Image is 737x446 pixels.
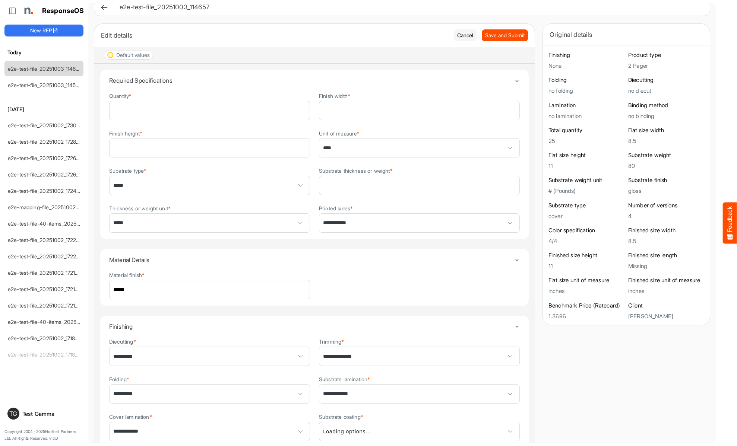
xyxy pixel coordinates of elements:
h5: # (Pounds) [548,188,624,194]
h6: Benchmark Price (Ratecard) [548,302,624,309]
h6: Substrate weight unit [548,176,624,184]
div: Test Gamma [22,411,80,417]
h5: no folding [548,87,624,94]
label: Substrate type [109,168,146,173]
h6: Flat size unit of measure [548,277,624,284]
h4: Material Details [109,257,514,263]
h5: 8.5 [628,138,704,144]
h6: Substrate type [548,202,624,209]
h6: Finishing [548,51,624,59]
a: e2e-test-file_20251002_172104 [8,302,82,309]
h5: 80 [628,163,704,169]
button: Save and Submit Progress [482,29,528,41]
a: e2e-test-file_20251002_172152 [8,270,81,276]
a: e2e-test-file_20251002_172209 [8,253,83,259]
h6: Binding method [628,102,704,109]
a: e2e-test-file_20251002_172858 [8,138,82,145]
div: Original details [550,29,703,40]
h6: e2e-test-file_20251003_114657 [120,4,698,10]
h6: Substrate weight [628,152,704,159]
label: Cover lamination [109,414,152,420]
span: TG [9,411,17,417]
a: e2e-test-file_20251002_172647 [8,155,82,161]
img: Northell [20,3,35,18]
label: Unit of measure [319,131,360,136]
h5: no lamination [548,113,624,119]
a: e2e-test-file_20251003_114502 [8,82,82,88]
summary: Toggle content [109,70,520,91]
h5: Missing [628,263,704,269]
h1: ResponseOS [42,7,84,15]
label: Finish width [319,93,350,99]
h5: [PERSON_NAME] [628,313,704,319]
a: e2e-test-file_20251002_172615 [8,171,81,178]
h5: 25 [548,138,624,144]
h5: no diecut [628,87,704,94]
a: e2e-mapping-file_20251002_172419 [8,204,93,210]
label: Quantity [109,93,132,99]
label: Trimming [319,339,344,344]
h5: 11 [548,163,624,169]
span: Save and Submit [485,31,525,39]
button: New RFP [4,25,83,36]
a: e2e-test-file-40-items_20251002_172401 [8,220,106,227]
h5: 4 [628,213,704,219]
h6: Diecutting [628,76,704,84]
label: Substrate coating [319,414,363,420]
h6: Color specification [548,227,624,234]
h5: 2 Pager [628,63,704,69]
a: e2e-test-file-40-items_20251002_171908 [8,319,106,325]
p: Copyright 2004 - 2025 Northell Partners Ltd. All Rights Reserved. v 1.1.0 [4,429,83,442]
div: Edit details [101,30,448,41]
button: Cancel [454,29,477,41]
h6: Finished size length [628,252,704,259]
label: Folding [109,376,129,382]
button: Feedback [723,203,737,244]
h6: Finished size height [548,252,624,259]
a: e2e-test-file_20251002_171855 [8,335,81,341]
h5: 11 [548,263,624,269]
h4: Required Specifications [109,77,514,84]
label: Finish height [109,131,142,136]
h5: 1.3696 [548,313,624,319]
h6: Substrate finish [628,176,704,184]
h6: Product type [628,51,704,59]
h6: Client [628,302,704,309]
h6: Lamination [548,102,624,109]
h6: [DATE] [4,105,83,114]
h6: Finished size unit of measure [628,277,704,284]
h5: 8.5 [628,238,704,244]
summary: Toggle content [109,249,520,271]
a: e2e-test-file_20251002_172221 [8,237,81,243]
h5: None [548,63,624,69]
h4: Finishing [109,323,514,330]
h6: Number of versions [628,202,704,209]
label: Printed sides [319,206,353,211]
div: Default values [116,52,150,58]
a: e2e-test-file_20251002_173041 [8,122,82,128]
a: e2e-test-file_20251002_172436 [8,188,83,194]
h5: gloss [628,188,704,194]
h6: Folding [548,76,624,84]
label: Thickness or weight unit [109,206,171,211]
h5: cover [548,213,624,219]
h6: Today [4,48,83,57]
a: e2e-test-file_20251002_172109 [8,286,82,292]
label: Material finish [109,272,145,278]
h5: inches [548,288,624,294]
h5: no binding [628,113,704,119]
a: e2e-test-file_20251003_114657 [8,66,82,72]
h5: 4/4 [548,238,624,244]
h6: Flat size height [548,152,624,159]
h6: Flat size width [628,127,704,134]
h6: Total quantity [548,127,624,134]
label: Substrate thickness or weight [319,168,393,173]
label: Diecutting [109,339,136,344]
summary: Toggle content [109,316,520,337]
h6: Finished size width [628,227,704,234]
h5: inches [628,288,704,294]
label: Substrate lamination [319,376,370,382]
